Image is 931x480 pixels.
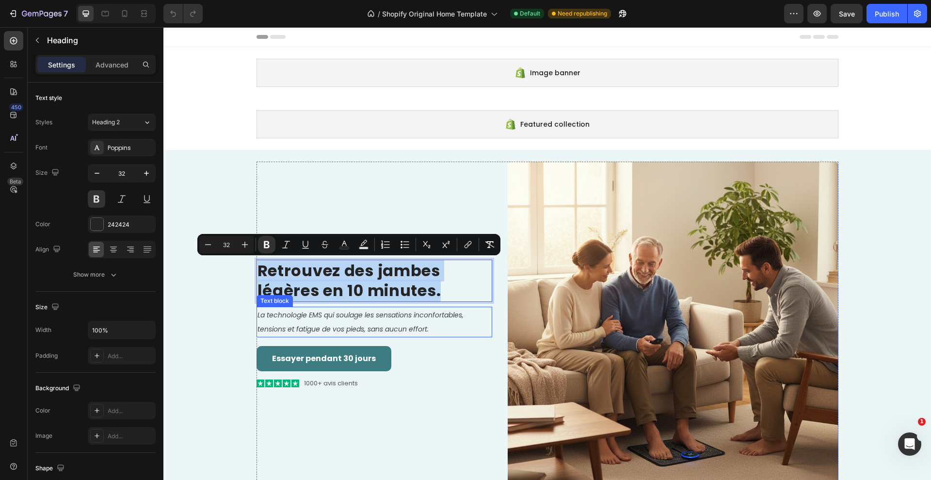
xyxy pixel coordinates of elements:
[108,144,153,152] div: Poppins
[163,27,931,480] iframe: Design area
[35,166,61,180] div: Size
[47,34,152,46] p: Heading
[35,220,50,229] div: Color
[108,407,153,415] div: Add...
[382,9,487,19] span: Shopify Original Home Template
[197,234,500,255] div: Editor contextual toolbar
[35,143,48,152] div: Font
[94,232,278,275] strong: Retrouvez des jambes légères en 10 minutes.
[839,10,855,18] span: Save
[558,9,607,18] span: Need republishing
[93,232,329,275] h2: Rich Text Editor. Editing area: main
[93,319,228,344] a: Essayer pendant 30 jours
[109,326,212,337] span: Essayer pendant 30 jours
[378,9,380,19] span: /
[35,382,82,395] div: Background
[867,4,907,23] button: Publish
[92,118,120,127] span: Heading 2
[141,352,194,361] p: 1000+ avis clients
[9,103,23,111] div: 450
[520,9,540,18] span: Default
[35,406,50,415] div: Color
[95,269,128,278] div: Text block
[35,266,156,283] button: Show more
[35,94,62,102] div: Text style
[7,178,23,185] div: Beta
[4,4,72,23] button: 7
[898,432,921,456] iframe: Intercom live chat
[918,418,926,426] span: 1
[73,270,118,280] div: Show more
[64,8,68,19] p: 7
[94,283,300,307] span: La technologie EMS qui soulage les sensations inconfortables, tensions et fatigue de vos pieds, s...
[831,4,863,23] button: Save
[108,432,153,441] div: Add...
[344,134,674,465] img: gempages_582827253008695921-9fea2303-3094-4008-a6db-0cfeb7fccc27.jpg
[35,118,52,127] div: Styles
[35,326,51,334] div: Width
[108,352,153,361] div: Add...
[367,40,417,51] span: Image banner
[108,220,153,229] div: 242424
[88,114,156,131] button: Heading 2
[88,321,155,339] input: Auto
[357,91,426,103] span: Featured collection
[48,60,75,70] p: Settings
[875,9,899,19] div: Publish
[35,351,58,360] div: Padding
[96,60,128,70] p: Advanced
[35,243,63,256] div: Align
[35,301,61,314] div: Size
[35,462,66,475] div: Shape
[35,431,52,440] div: Image
[163,4,203,23] div: Undo/Redo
